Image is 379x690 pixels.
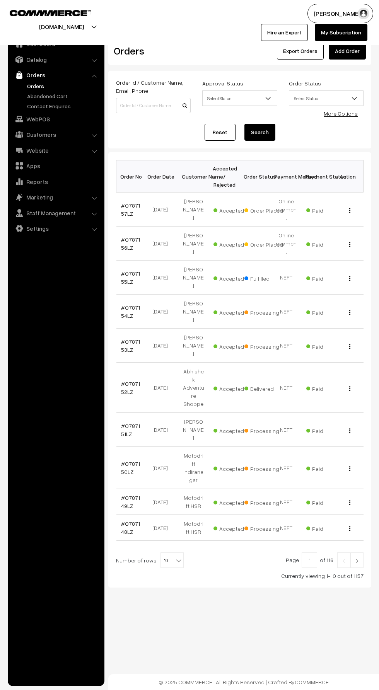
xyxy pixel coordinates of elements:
[178,489,209,515] td: Motodrift HSR
[306,239,345,249] span: Paid
[178,193,209,227] td: [PERSON_NAME]
[315,24,367,41] a: My Subscription
[213,383,252,393] span: Accepted
[306,383,345,393] span: Paid
[10,143,102,157] a: Website
[147,295,178,329] td: [DATE]
[353,559,360,563] img: Right
[147,261,178,295] td: [DATE]
[295,679,329,685] a: COMMMERCE
[121,520,140,535] a: #O787148LZ
[160,552,184,568] span: 10
[271,515,302,541] td: NEFT
[10,53,102,66] a: Catalog
[10,221,102,235] a: Settings
[324,110,358,117] a: More Options
[213,341,252,351] span: Accepted
[147,329,178,363] td: [DATE]
[306,341,345,351] span: Paid
[244,523,283,533] span: Processing
[10,68,102,82] a: Orders
[302,160,333,193] th: Payment Status
[121,423,140,437] a: #O787151LZ
[349,386,350,391] img: Menu
[271,413,302,447] td: NEFT
[289,90,364,106] span: Select Status
[289,92,363,105] span: Select Status
[306,425,345,435] span: Paid
[10,159,102,173] a: Apps
[10,175,102,189] a: Reports
[178,160,209,193] th: Customer Name
[121,460,140,475] a: #O787150LZ
[147,160,178,193] th: Order Date
[306,307,345,317] span: Paid
[178,515,209,541] td: Motodrift HSR
[202,79,243,87] label: Approval Status
[10,206,102,220] a: Staff Management
[244,425,283,435] span: Processing
[271,160,302,193] th: Payment Method
[307,4,373,23] button: [PERSON_NAME]
[244,307,283,317] span: Processing
[202,90,277,106] span: Select Status
[244,204,283,215] span: Order Placed
[178,329,209,363] td: [PERSON_NAME]
[121,304,140,319] a: #O787154LZ
[329,43,366,60] a: Add Order
[244,273,283,283] span: Fulfilled
[349,242,350,247] img: Menu
[10,190,102,204] a: Marketing
[277,43,324,60] button: Export Orders
[306,204,345,215] span: Paid
[349,208,350,213] img: Menu
[25,82,102,90] a: Orders
[240,160,271,193] th: Order Status
[12,17,111,36] button: [DOMAIN_NAME]
[25,92,102,100] a: Abandoned Cart
[116,98,191,113] input: Order Id / Customer Name / Customer Email / Customer Phone
[349,466,350,471] img: Menu
[205,124,236,141] a: Reset
[306,463,345,473] span: Paid
[116,572,364,580] div: Currently viewing 1-10 out of 1157
[271,329,302,363] td: NEFT
[349,526,350,531] img: Menu
[306,523,345,533] span: Paid
[244,239,283,249] span: Order Placed
[286,557,299,563] span: Page
[213,425,252,435] span: Accepted
[10,128,102,141] a: Customers
[147,363,178,413] td: [DATE]
[349,276,350,281] img: Menu
[349,428,350,433] img: Menu
[244,383,283,393] span: Delivered
[147,413,178,447] td: [DATE]
[358,8,369,19] img: user
[244,497,283,507] span: Processing
[147,515,178,541] td: [DATE]
[121,338,140,353] a: #O787153LZ
[213,307,252,317] span: Accepted
[349,344,350,349] img: Menu
[244,341,283,351] span: Processing
[116,160,147,193] th: Order No
[178,261,209,295] td: [PERSON_NAME]
[271,363,302,413] td: NEFT
[25,102,102,110] a: Contact Enquires
[178,413,209,447] td: [PERSON_NAME]
[147,193,178,227] td: [DATE]
[116,556,157,564] span: Number of rows
[244,463,283,473] span: Processing
[271,193,302,227] td: Online payment
[213,273,252,283] span: Accepted
[349,500,350,505] img: Menu
[271,227,302,261] td: Online payment
[178,295,209,329] td: [PERSON_NAME]
[320,557,333,563] span: of 116
[178,227,209,261] td: [PERSON_NAME]
[121,236,140,251] a: #O787156LZ
[271,489,302,515] td: NEFT
[147,489,178,515] td: [DATE]
[10,10,91,16] img: COMMMERCE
